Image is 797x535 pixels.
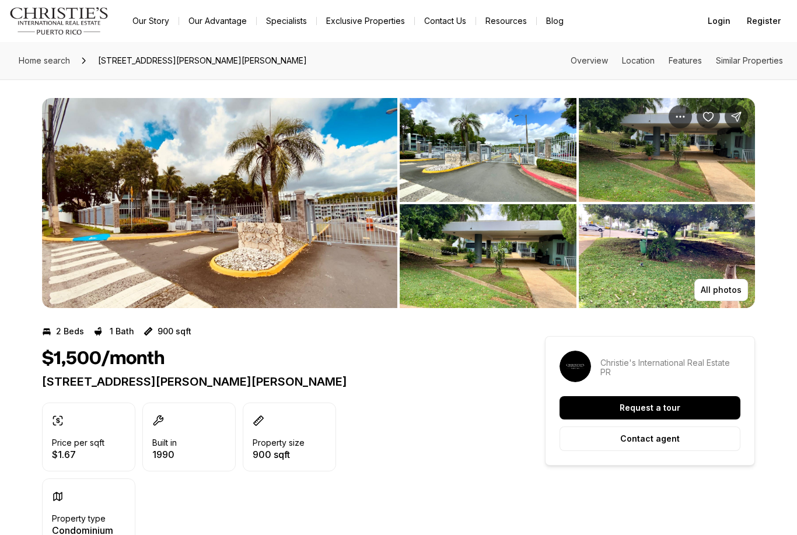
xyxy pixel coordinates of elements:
[152,438,177,447] p: Built in
[14,51,75,70] a: Home search
[317,13,414,29] a: Exclusive Properties
[52,526,113,535] p: Condominium
[42,98,397,308] li: 1 of 7
[52,514,106,523] p: Property type
[42,98,755,308] div: Listing Photos
[669,55,702,65] a: Skip to: Features
[476,13,536,29] a: Resources
[600,358,740,377] p: Christie's International Real Estate PR
[571,55,608,65] a: Skip to: Overview
[42,348,165,370] h1: $1,500/month
[579,98,756,202] button: View image gallery
[158,327,191,336] p: 900 sqft
[152,450,177,459] p: 1990
[52,450,104,459] p: $1.67
[622,55,655,65] a: Skip to: Location
[560,426,740,451] button: Contact agent
[747,16,781,26] span: Register
[560,396,740,419] button: Request a tour
[56,327,84,336] p: 2 Beds
[179,13,256,29] a: Our Advantage
[400,98,755,308] li: 2 of 7
[52,438,104,447] p: Price per sqft
[708,16,730,26] span: Login
[725,105,748,128] button: Share Property: 1500 AVE.LUIS VIGOREAUX CAMINO REAL #I 203
[400,204,576,308] button: View image gallery
[697,105,720,128] button: Save Property: 1500 AVE.LUIS VIGOREAUX CAMINO REAL #I 203
[701,285,742,295] p: All photos
[9,7,109,35] img: logo
[415,13,476,29] button: Contact Us
[257,13,316,29] a: Specialists
[253,450,305,459] p: 900 sqft
[620,403,680,412] p: Request a tour
[42,98,397,308] button: View image gallery
[400,98,576,202] button: View image gallery
[19,55,70,65] span: Home search
[571,56,783,65] nav: Page section menu
[740,9,788,33] button: Register
[579,204,756,308] button: View image gallery
[620,434,680,443] p: Contact agent
[701,9,737,33] button: Login
[694,279,748,301] button: All photos
[110,327,134,336] p: 1 Bath
[253,438,305,447] p: Property size
[93,51,312,70] span: [STREET_ADDRESS][PERSON_NAME][PERSON_NAME]
[123,13,179,29] a: Our Story
[42,375,503,389] p: [STREET_ADDRESS][PERSON_NAME][PERSON_NAME]
[537,13,573,29] a: Blog
[669,105,692,128] button: Property options
[716,55,783,65] a: Skip to: Similar Properties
